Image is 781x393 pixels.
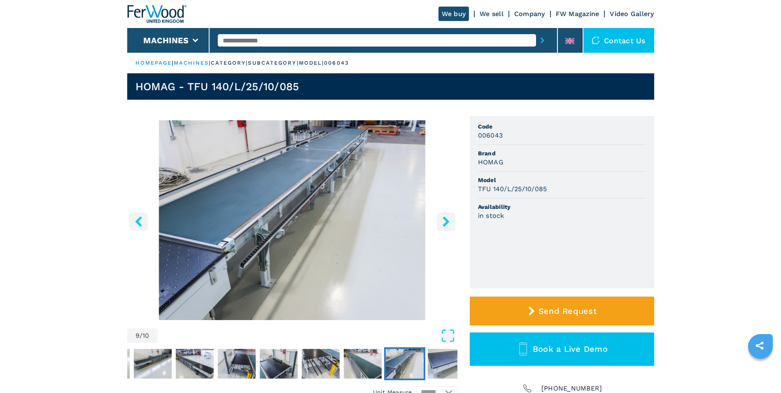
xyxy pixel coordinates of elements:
[478,157,504,167] h3: HOMAG
[426,347,467,380] button: Go to Slide 10
[174,60,209,66] a: machines
[514,10,545,18] a: Company
[746,356,775,387] iframe: Chat
[218,349,256,379] img: f15f5884d6fc2a8d7e5e8325fd93c1cd
[583,28,654,53] div: Contact us
[470,297,654,325] button: Send Request
[478,211,504,220] h3: in stock
[478,149,646,157] span: Brand
[342,347,383,380] button: Go to Slide 8
[480,10,504,18] a: We sell
[48,347,378,380] nav: Thumbnail Navigation
[428,349,466,379] img: 05373a208838858ceadd941918d3a171
[258,347,299,380] button: Go to Slide 6
[438,7,469,21] a: We buy
[260,349,298,379] img: e0f10bd523ad30eceafbdc8de3ead796
[142,332,149,339] span: 10
[135,80,299,93] h1: HOMAG - TFU 140/L/25/10/085
[211,59,248,67] p: category |
[172,60,173,66] span: |
[216,347,257,380] button: Go to Slide 5
[300,347,341,380] button: Go to Slide 7
[248,59,298,67] p: subcategory |
[299,59,324,67] p: model |
[610,10,654,18] a: Video Gallery
[749,335,770,356] a: sharethis
[384,347,425,380] button: Go to Slide 9
[344,349,382,379] img: 6871e1f62aa1ea3278aac9a90a9f3e61
[135,332,140,339] span: 9
[302,349,340,379] img: c338c1090fabf9f6ad550e2eae08e7cb
[209,60,210,66] span: |
[127,5,187,23] img: Ferwood
[478,176,646,184] span: Model
[478,203,646,211] span: Availability
[143,35,189,45] button: Machines
[134,349,172,379] img: 4d4048f2ef1c9e16b4d7ecc51b54ca73
[539,306,597,316] span: Send Request
[592,36,600,44] img: Contact us
[174,347,215,380] button: Go to Slide 4
[176,349,214,379] img: c2c9d2299989f4564a27c922739047f4
[437,212,455,231] button: right-button
[127,120,457,320] div: Go to Slide 9
[478,184,547,194] h3: TFU 140/L/25/10/085
[127,120,457,320] img: Panel Return Systems HOMAG TFU 140/L/25/10/085
[386,349,424,379] img: ad26884bf21344c98a9a74421eac5d95
[135,60,172,66] a: HOMEPAGE
[129,212,148,231] button: left-button
[478,122,646,131] span: Code
[140,332,142,339] span: /
[533,344,608,354] span: Book a Live Demo
[470,332,654,366] button: Book a Live Demo
[556,10,599,18] a: FW Magazine
[160,328,455,343] button: Open Fullscreen
[478,131,503,140] h3: 006043
[536,31,549,50] button: submit-button
[324,59,349,67] p: 006043
[132,347,173,380] button: Go to Slide 3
